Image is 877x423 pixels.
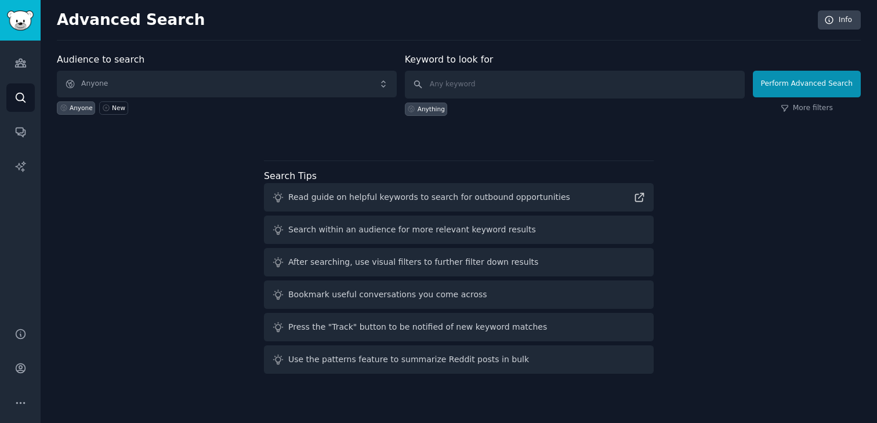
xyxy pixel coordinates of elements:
[288,321,547,333] div: Press the "Track" button to be notified of new keyword matches
[57,54,144,65] label: Audience to search
[264,170,317,181] label: Search Tips
[288,191,570,203] div: Read guide on helpful keywords to search for outbound opportunities
[57,71,397,97] button: Anyone
[112,104,125,112] div: New
[818,10,861,30] a: Info
[288,353,529,366] div: Use the patterns feature to summarize Reddit posts in bulk
[7,10,34,31] img: GummySearch logo
[70,104,93,112] div: Anyone
[99,101,128,115] a: New
[753,71,861,97] button: Perform Advanced Search
[781,103,833,114] a: More filters
[418,105,445,113] div: Anything
[288,256,538,268] div: After searching, use visual filters to further filter down results
[57,11,811,30] h2: Advanced Search
[405,54,494,65] label: Keyword to look for
[405,71,745,99] input: Any keyword
[288,224,536,236] div: Search within an audience for more relevant keyword results
[288,289,487,301] div: Bookmark useful conversations you come across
